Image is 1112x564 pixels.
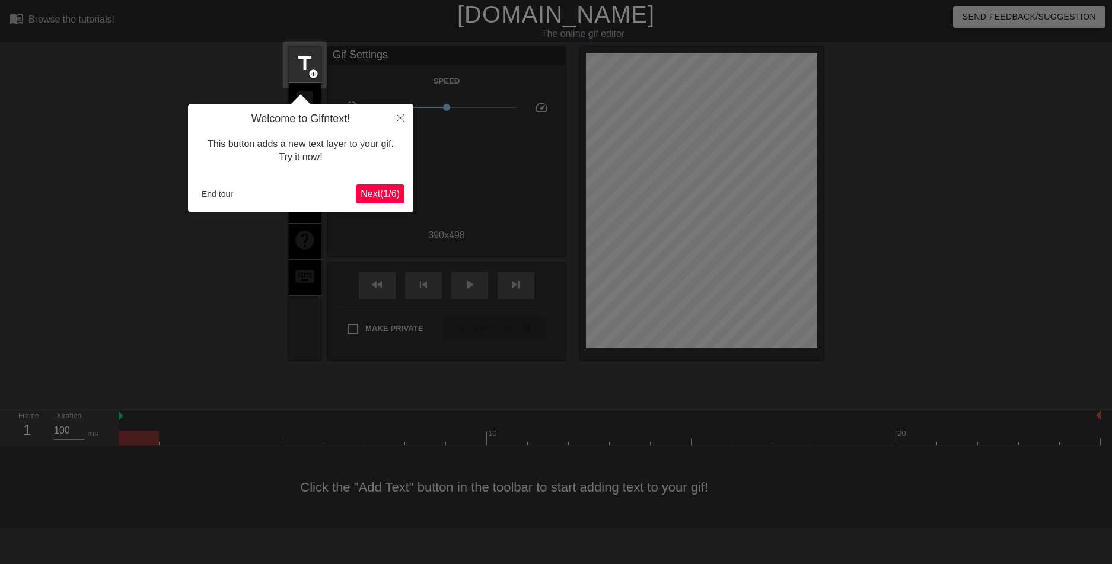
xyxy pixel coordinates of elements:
[197,126,404,176] div: This button adds a new text layer to your gif. Try it now!
[197,113,404,126] h4: Welcome to Gifntext!
[361,189,400,199] span: Next ( 1 / 6 )
[197,185,238,203] button: End tour
[356,184,404,203] button: Next
[387,104,413,131] button: Close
